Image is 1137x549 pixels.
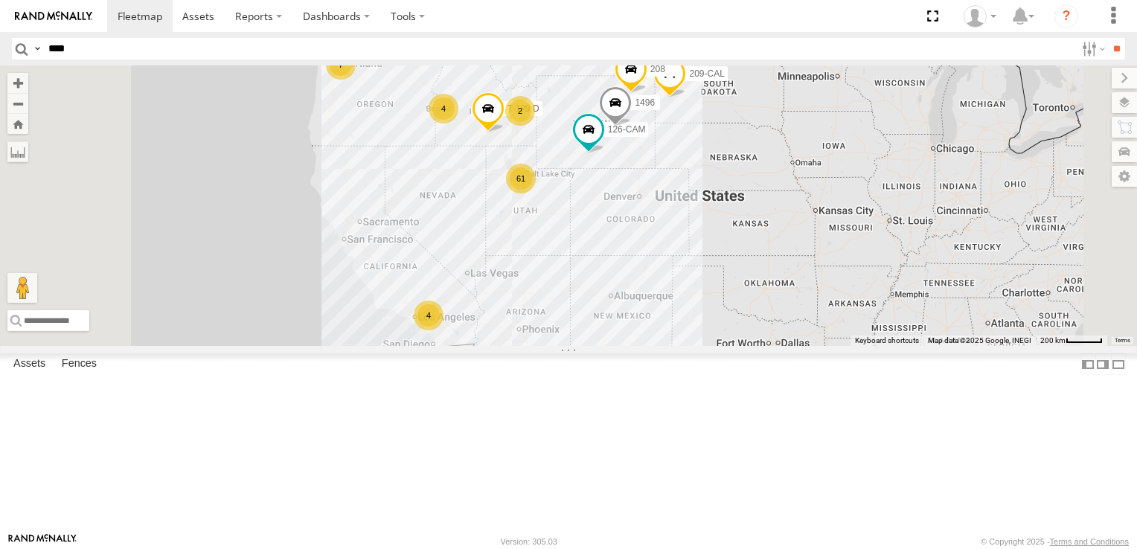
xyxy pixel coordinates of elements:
label: Dock Summary Table to the Right [1095,353,1110,375]
span: T-199 D [507,103,539,114]
label: Fences [54,354,104,375]
a: Terms and Conditions [1050,537,1129,546]
label: Dock Summary Table to the Left [1080,353,1095,375]
label: Measure [7,141,28,162]
button: Zoom in [7,73,28,93]
label: Hide Summary Table [1111,353,1126,375]
label: Assets [6,354,53,375]
button: Zoom Home [7,114,28,134]
button: Map Scale: 200 km per 46 pixels [1036,335,1107,346]
button: Drag Pegman onto the map to open Street View [7,273,37,303]
span: Map data ©2025 Google, INEGI [928,336,1031,344]
label: Map Settings [1112,166,1137,187]
span: 1496 [635,97,655,107]
div: Version: 305.03 [501,537,557,546]
div: 61 [506,164,536,193]
span: 209-CAL [689,68,724,78]
img: rand-logo.svg [15,11,92,22]
label: Search Filter Options [1076,38,1108,60]
button: Keyboard shortcuts [855,335,919,346]
div: 2 [505,96,535,126]
a: Visit our Website [8,534,77,549]
span: 126-CAM [608,124,646,135]
div: 4 [429,94,458,123]
span: 200 km [1040,336,1066,344]
label: Search Query [31,38,43,60]
i: ? [1054,4,1078,28]
div: Heidi Drysdale [958,5,1002,28]
div: 7 [326,50,356,80]
span: 208 [650,63,665,74]
a: Terms [1115,337,1130,343]
div: © Copyright 2025 - [981,537,1129,546]
button: Zoom out [7,93,28,114]
div: 4 [414,301,443,330]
